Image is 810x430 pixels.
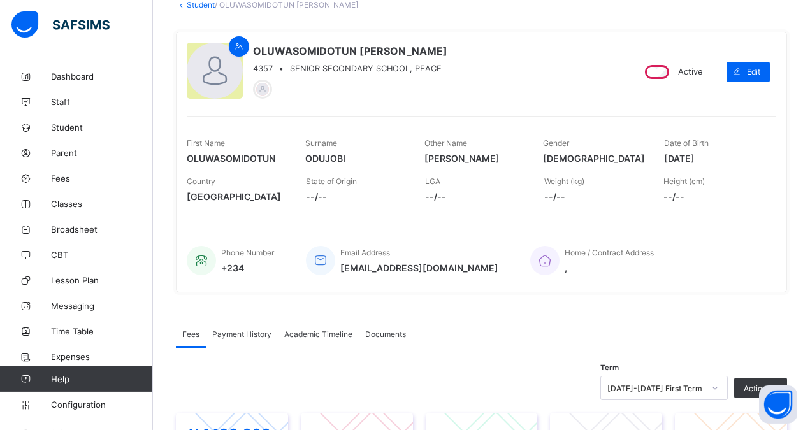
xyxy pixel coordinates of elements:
span: --/-- [544,191,644,202]
span: Edit [747,67,760,76]
span: Documents [365,329,406,339]
span: Staff [51,97,153,107]
span: Email Address [340,248,390,257]
span: Surname [305,138,337,148]
span: , [565,262,654,273]
span: First Name [187,138,225,148]
span: CBT [51,250,153,260]
span: Date of Birth [664,138,709,148]
span: Broadsheet [51,224,153,234]
span: --/-- [306,191,406,202]
span: Weight (kg) [544,176,584,186]
span: Home / Contract Address [565,248,654,257]
span: Fees [51,173,153,183]
span: Messaging [51,301,153,311]
span: Active [678,67,702,76]
span: SENIOR SECONDARY SCHOOL, PEACE [290,64,442,73]
div: • [253,64,447,73]
span: Student [51,122,153,133]
span: [DEMOGRAPHIC_DATA] [543,153,645,164]
span: ODUJOBI [305,153,405,164]
span: Payment History [212,329,271,339]
span: Academic Timeline [284,329,352,339]
span: Classes [51,199,153,209]
span: Dashboard [51,71,153,82]
span: Height (cm) [663,176,705,186]
img: safsims [11,11,110,38]
span: Help [51,374,152,384]
span: Gender [543,138,569,148]
span: --/-- [425,191,525,202]
span: State of Origin [306,176,357,186]
button: Open asap [759,385,797,424]
span: Configuration [51,399,152,410]
span: 4357 [253,64,273,73]
span: Term [600,363,619,372]
span: Other Name [424,138,467,148]
span: Parent [51,148,153,158]
span: Action [744,383,767,393]
span: Expenses [51,352,153,362]
span: [PERSON_NAME] [424,153,524,164]
span: [GEOGRAPHIC_DATA] [187,191,287,202]
span: +234 [221,262,274,273]
span: Phone Number [221,248,274,257]
span: Lesson Plan [51,275,153,285]
span: --/-- [663,191,763,202]
span: LGA [425,176,440,186]
span: Fees [182,329,199,339]
span: OLUWASOMIDOTUN [187,153,286,164]
div: [DATE]-[DATE] First Term [607,383,704,393]
span: [EMAIL_ADDRESS][DOMAIN_NAME] [340,262,498,273]
span: Time Table [51,326,153,336]
span: [DATE] [664,153,763,164]
span: OLUWASOMIDOTUN [PERSON_NAME] [253,45,447,57]
span: Country [187,176,215,186]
